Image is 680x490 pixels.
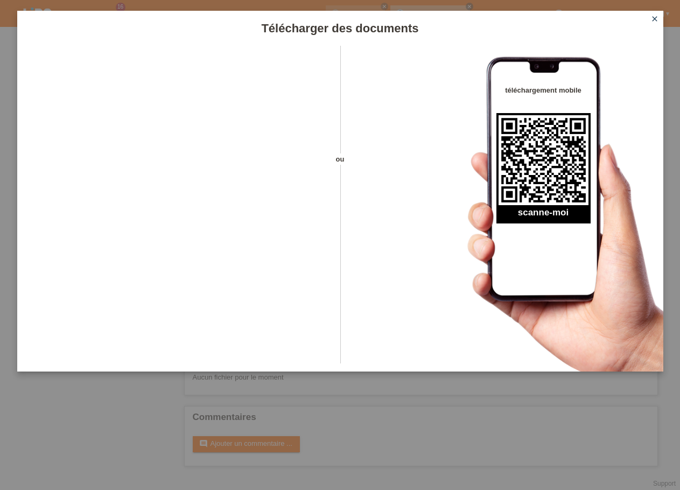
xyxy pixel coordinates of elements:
[17,22,663,35] h1: Télécharger des documents
[496,207,591,223] h2: scanne-moi
[496,86,591,94] h4: téléchargement mobile
[650,15,659,23] i: close
[33,73,321,342] iframe: Upload
[648,13,662,26] a: close
[321,153,359,165] span: ou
